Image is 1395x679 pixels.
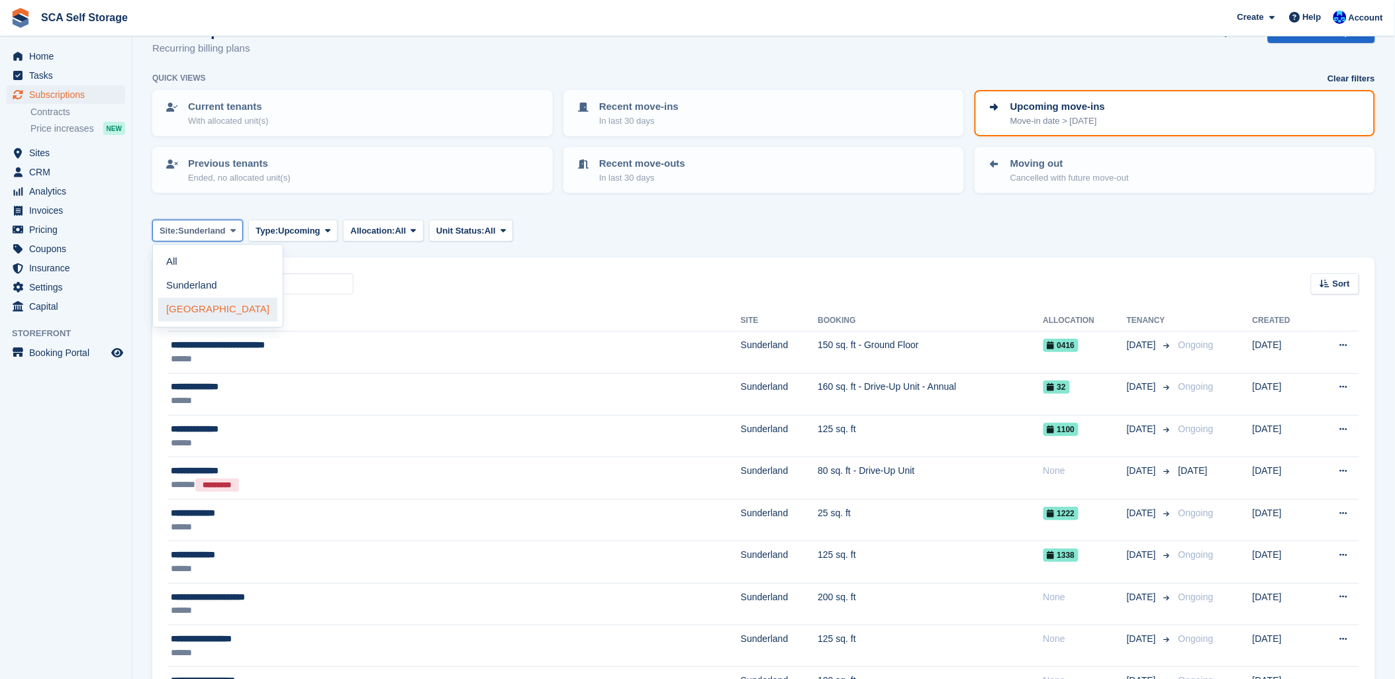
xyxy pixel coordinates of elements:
button: Unit Status: All [429,220,513,242]
span: Ongoing [1179,381,1214,392]
span: Price increases [30,122,94,135]
a: menu [7,240,125,258]
a: Moving out Cancelled with future move-out [976,148,1374,192]
div: None [1043,464,1127,478]
td: [DATE] [1253,541,1314,583]
span: Capital [29,297,109,316]
p: In last 30 days [599,114,679,128]
p: Recent move-ins [599,99,679,114]
span: Ongoing [1179,424,1214,434]
p: Recent move-outs [599,156,685,171]
p: With allocated unit(s) [188,114,268,128]
p: Moving out [1010,156,1129,171]
a: Current tenants With allocated unit(s) [154,91,552,135]
span: Sunderland [178,224,226,238]
td: [DATE] [1253,625,1314,667]
td: [DATE] [1253,499,1314,541]
span: [DATE] [1127,422,1159,436]
span: Insurance [29,259,109,277]
button: Site: Sunderland [152,220,243,242]
h6: Quick views [152,72,206,84]
img: Kelly Neesham [1333,11,1347,24]
span: [DATE] [1127,590,1159,604]
span: Sort [1333,277,1350,291]
td: Sunderland [741,457,818,500]
th: Booking [818,310,1043,332]
td: 25 sq. ft [818,499,1043,541]
a: menu [7,259,125,277]
span: [DATE] [1179,465,1208,476]
a: Price increases NEW [30,121,125,136]
span: 32 [1043,381,1070,394]
th: Tenancy [1127,310,1173,332]
a: menu [7,182,125,201]
div: None [1043,632,1127,646]
span: Ongoing [1179,508,1214,518]
span: Sites [29,144,109,162]
span: [DATE] [1127,380,1159,394]
td: Sunderland [741,373,818,415]
span: Home [29,47,109,66]
a: All [158,250,277,274]
td: 200 sq. ft [818,583,1043,625]
span: Storefront [12,327,132,340]
span: 1222 [1043,507,1079,520]
a: Sunderland [158,274,277,298]
div: None [1043,590,1127,604]
button: Allocation: All [343,220,424,242]
td: 150 sq. ft - Ground Floor [818,332,1043,373]
span: Booking Portal [29,343,109,362]
td: [DATE] [1253,415,1314,457]
span: 1338 [1043,549,1079,562]
span: Tasks [29,66,109,85]
span: Ongoing [1179,549,1214,560]
a: menu [7,343,125,362]
td: Sunderland [741,499,818,541]
a: menu [7,47,125,66]
td: 125 sq. ft [818,541,1043,583]
button: Type: Upcoming [248,220,338,242]
span: Ongoing [1179,633,1214,644]
td: Sunderland [741,332,818,373]
td: Sunderland [741,415,818,457]
span: Pricing [29,220,109,239]
span: 1100 [1043,423,1079,436]
a: SCA Self Storage [36,7,133,28]
span: Invoices [29,201,109,220]
span: Settings [29,278,109,296]
td: Sunderland [741,625,818,667]
a: menu [7,297,125,316]
span: Ongoing [1179,339,1214,350]
span: Analytics [29,182,109,201]
span: [DATE] [1127,632,1159,646]
span: Upcoming [278,224,320,238]
span: 0416 [1043,339,1079,352]
a: menu [7,85,125,104]
td: [DATE] [1253,457,1314,500]
span: Unit Status: [436,224,485,238]
a: Recent move-ins In last 30 days [565,91,963,135]
th: Customer [168,310,741,332]
span: [DATE] [1127,338,1159,352]
p: Recurring billing plans [152,41,258,56]
span: Allocation: [350,224,395,238]
span: Site: [160,224,178,238]
a: Recent move-outs In last 30 days [565,148,963,192]
th: Created [1253,310,1314,332]
span: [DATE] [1127,464,1159,478]
a: Clear filters [1327,72,1375,85]
td: 160 sq. ft - Drive-Up Unit - Annual [818,373,1043,415]
a: Previous tenants Ended, no allocated unit(s) [154,148,552,192]
span: Type: [256,224,278,238]
th: Site [741,310,818,332]
span: All [485,224,496,238]
p: In last 30 days [599,171,685,185]
td: 80 sq. ft - Drive-Up Unit [818,457,1043,500]
a: menu [7,66,125,85]
a: Contracts [30,106,125,118]
td: Sunderland [741,541,818,583]
td: 125 sq. ft [818,415,1043,457]
a: menu [7,163,125,181]
td: [DATE] [1253,332,1314,373]
img: stora-icon-8386f47178a22dfd0bd8f6a31ec36ba5ce8667c1dd55bd0f319d3a0aa187defe.svg [11,8,30,28]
